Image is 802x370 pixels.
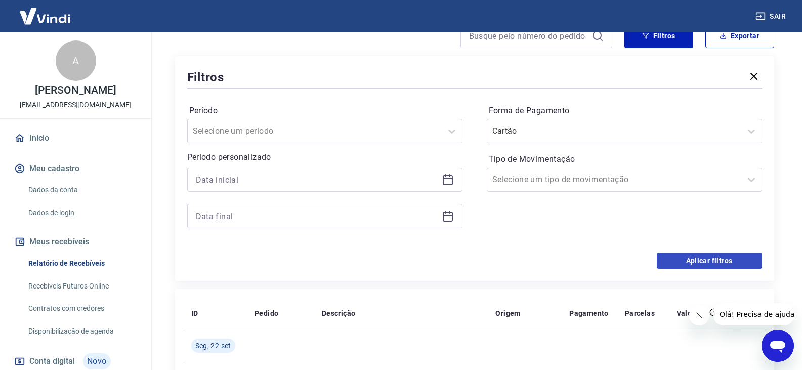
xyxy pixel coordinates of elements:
label: Período [189,105,460,117]
p: Período personalizado [187,151,462,163]
iframe: Fechar mensagem [689,305,709,325]
button: Filtros [624,24,693,48]
p: Pedido [255,308,278,318]
p: [EMAIL_ADDRESS][DOMAIN_NAME] [20,100,132,110]
iframe: Botão para abrir a janela de mensagens [762,330,794,362]
span: Conta digital [29,354,75,368]
div: A [56,40,96,81]
img: Vindi [12,1,78,31]
a: Dados da conta [24,180,139,200]
p: ID [191,308,198,318]
span: Seg, 22 set [195,341,231,351]
a: Relatório de Recebíveis [24,253,139,274]
input: Busque pelo número do pedido [469,28,587,44]
a: Disponibilização de agenda [24,321,139,342]
p: Valor Líq. [677,308,709,318]
a: Dados de login [24,202,139,223]
p: Origem [495,308,520,318]
span: Olá! Precisa de ajuda? [6,7,85,15]
iframe: Mensagem da empresa [713,303,794,325]
button: Exportar [705,24,774,48]
button: Meus recebíveis [12,231,139,253]
p: [PERSON_NAME] [35,85,116,96]
button: Sair [753,7,790,26]
span: Novo [83,353,111,369]
label: Tipo de Movimentação [489,153,760,166]
p: Parcelas [625,308,655,318]
a: Recebíveis Futuros Online [24,276,139,297]
a: Início [12,127,139,149]
button: Aplicar filtros [657,253,762,269]
a: Contratos com credores [24,298,139,319]
button: Meu cadastro [12,157,139,180]
input: Data final [196,209,438,224]
label: Forma de Pagamento [489,105,760,117]
input: Data inicial [196,172,438,187]
h5: Filtros [187,69,225,86]
p: Descrição [322,308,356,318]
p: Pagamento [569,308,609,318]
